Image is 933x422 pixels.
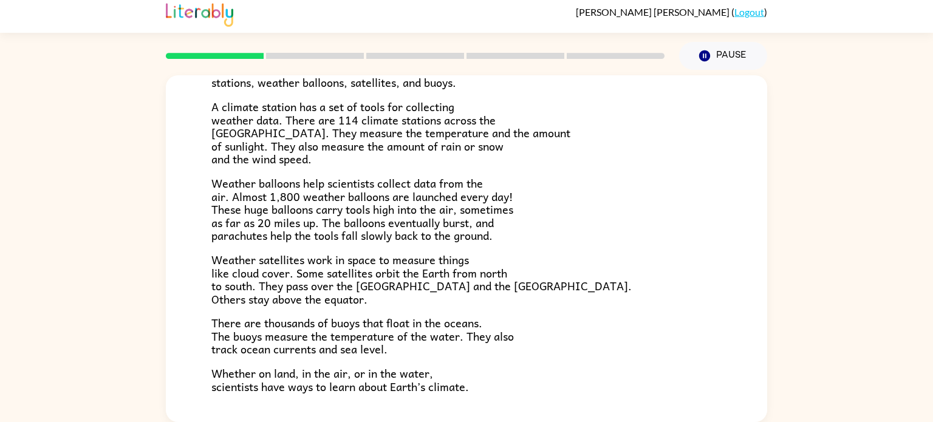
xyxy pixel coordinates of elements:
span: [PERSON_NAME] [PERSON_NAME] [576,6,731,18]
span: Weather balloons help scientists collect data from the air. Almost 1,800 weather balloons are lau... [211,174,513,244]
button: Pause [679,42,767,70]
span: There are thousands of buoys that float in the oceans. The buoys measure the temperature of the w... [211,314,514,358]
span: A climate station has a set of tools for collecting weather data. There are 114 climate stations ... [211,98,570,168]
div: ( ) [576,6,767,18]
span: Weather satellites work in space to measure things like cloud cover. Some satellites orbit the Ea... [211,251,632,308]
a: Logout [734,6,764,18]
span: Scientists collect data with tools such as climate stations, weather balloons, satellites, and bu... [211,61,456,92]
span: Whether on land, in the air, or in the water, scientists have ways to learn about Earth’s climate. [211,364,469,395]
